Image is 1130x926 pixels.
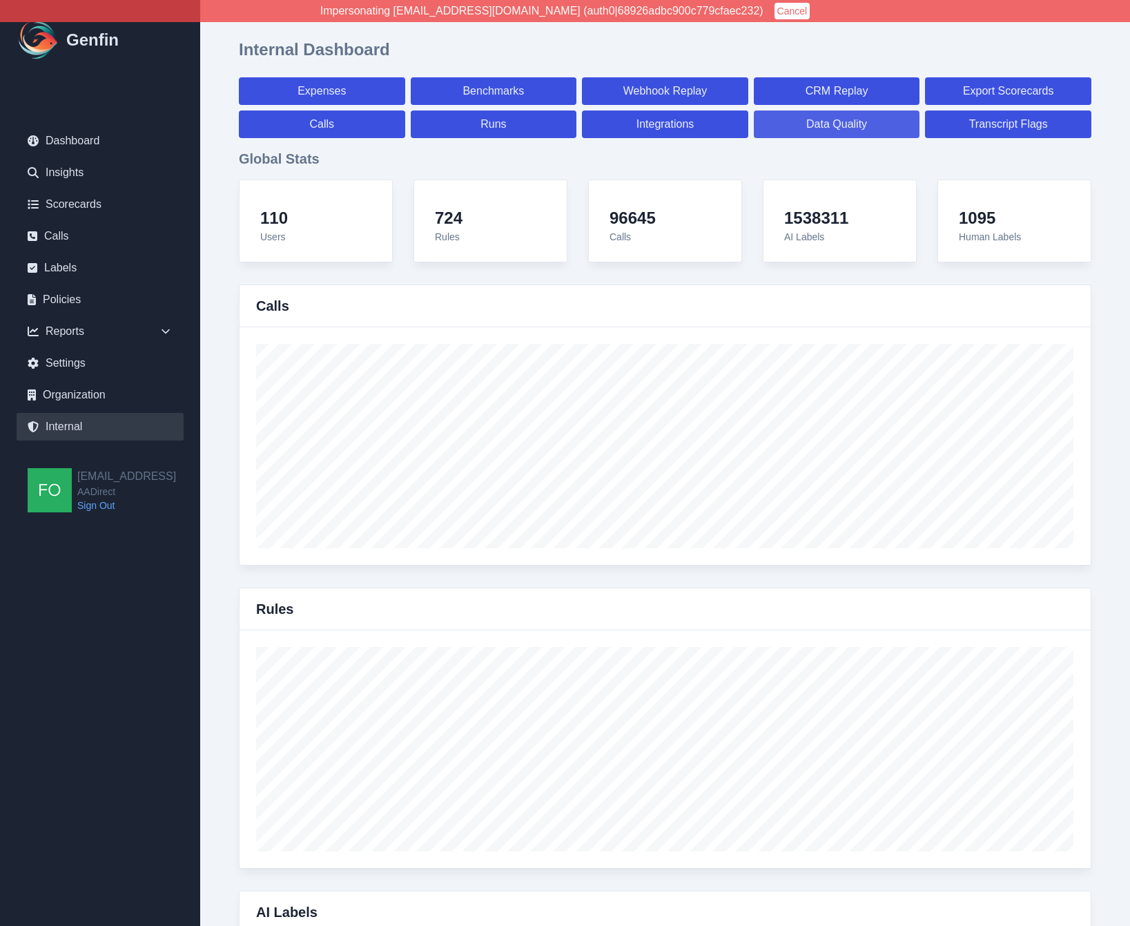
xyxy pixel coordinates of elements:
a: Expenses [239,77,405,105]
h1: Genfin [66,29,119,51]
a: Dashboard [17,127,184,155]
span: Rules [435,231,460,242]
a: Settings [17,349,184,377]
span: Users [260,231,286,242]
img: founders@genfin.ai [28,468,72,512]
a: Calls [239,110,405,138]
h3: Calls [256,296,289,316]
h4: 724 [435,208,462,229]
img: Logo [17,18,61,62]
a: Benchmarks [411,77,577,105]
a: Runs [411,110,577,138]
span: Human Labels [959,231,1021,242]
a: Transcript Flags [925,110,1091,138]
a: Internal [17,413,184,441]
h3: Global Stats [239,149,1091,168]
a: Scorecards [17,191,184,218]
a: Labels [17,254,184,282]
span: AI Labels [784,231,824,242]
h3: AI Labels [256,903,318,922]
a: Sign Out [77,499,176,512]
a: Organization [17,381,184,409]
h4: 1538311 [784,208,848,229]
button: Cancel [775,3,810,19]
h3: Rules [256,599,293,619]
a: Webhook Replay [582,77,748,105]
a: Calls [17,222,184,250]
h1: Internal Dashboard [239,39,390,61]
h2: [EMAIL_ADDRESS] [77,468,176,485]
a: CRM Replay [754,77,920,105]
span: Calls [610,231,631,242]
a: Insights [17,159,184,186]
h4: 110 [260,208,288,229]
h4: 1095 [959,208,1021,229]
h4: 96645 [610,208,656,229]
div: Reports [17,318,184,345]
a: Export Scorecards [925,77,1091,105]
a: Data Quality [754,110,920,138]
a: Integrations [582,110,748,138]
a: Policies [17,286,184,314]
span: AADirect [77,485,176,499]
